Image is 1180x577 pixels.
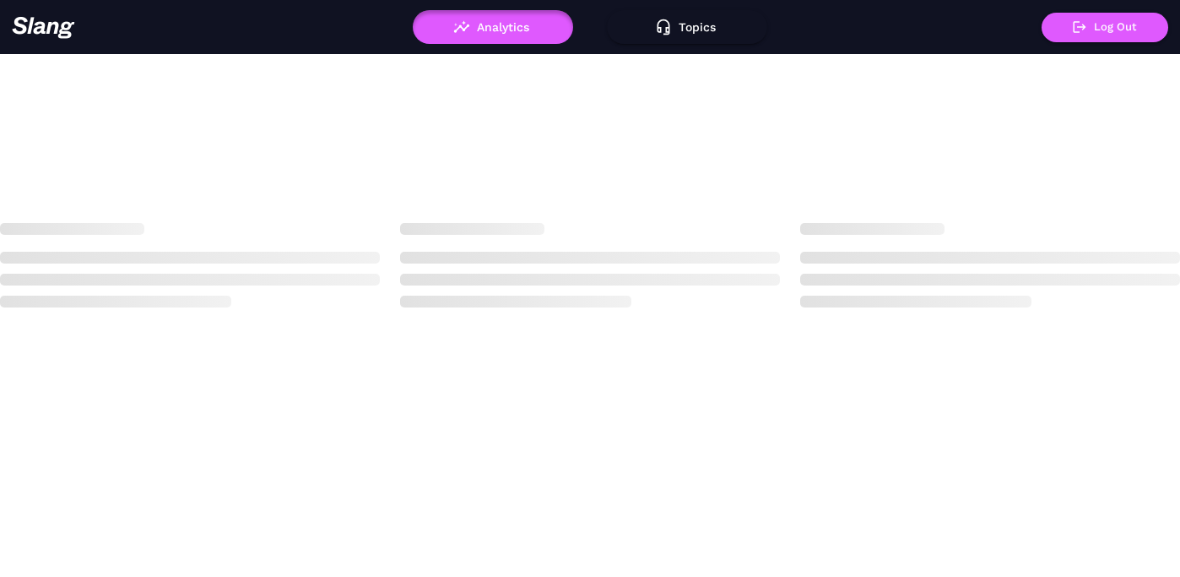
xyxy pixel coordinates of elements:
[413,20,573,32] a: Analytics
[12,16,75,39] img: 623511267c55cb56e2f2a487_logo2.png
[413,10,573,44] button: Analytics
[607,10,767,44] button: Topics
[1042,13,1168,42] button: Log Out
